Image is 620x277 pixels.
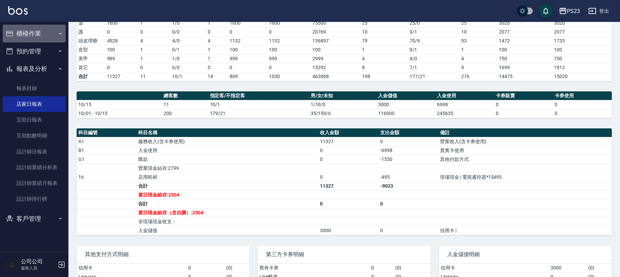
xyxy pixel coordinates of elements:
[170,27,206,36] td: 0 / 0
[267,36,311,45] td: 1132
[585,5,612,17] button: 登出
[3,25,66,42] button: 櫃檯作業
[137,226,318,235] td: 入金儲值
[77,45,105,54] td: 造型
[438,137,612,146] td: 營業收入(含卡券使用)
[266,251,422,258] span: 第三方卡券明細
[5,258,19,272] img: Person
[393,264,431,273] td: ( 0 )
[206,27,228,36] td: 0
[311,27,360,36] td: 20769
[228,36,267,45] td: 1132
[228,45,267,54] td: 100
[497,18,553,27] td: 3020
[139,27,170,36] td: 0
[497,45,553,54] td: 100
[137,190,318,199] td: 當日現金結存:2304
[494,91,553,100] th: 卡券販賣
[208,109,309,118] td: 179/21
[170,45,206,54] td: 0 / 1
[3,175,66,191] a: 設計師業績月報表
[438,173,612,181] td: 現場現金 | 電視遙控器*1$495
[8,6,28,15] img: Logo
[170,18,206,27] td: 1 / 0
[586,264,612,273] td: ( 0 )
[267,27,311,36] td: 0
[267,72,311,81] td: 1030
[376,109,435,118] td: 116000
[311,36,360,45] td: 136897
[460,27,497,36] td: 10
[137,173,318,181] td: 店用耗材
[311,45,360,54] td: 100
[77,109,162,118] td: 10/01 - 10/15
[137,146,318,155] td: 入金使用
[360,63,408,72] td: 8
[206,63,228,72] td: 0
[267,18,311,27] td: 1600
[438,155,612,164] td: 其他付款方式
[137,164,318,173] td: 營業現金結存:2799
[360,27,408,36] td: 10
[378,146,438,155] td: -6998
[408,45,459,54] td: 0 / 1
[105,72,139,81] td: 11327
[77,54,105,63] td: 美甲
[139,54,170,63] td: 1
[408,36,459,45] td: 70 / 9
[360,72,408,81] td: 198
[267,45,311,54] td: 100
[77,173,137,181] td: 16
[552,18,612,27] td: 3020
[318,173,378,181] td: 0
[494,100,553,109] td: 0
[552,72,612,81] td: 15020
[318,128,378,137] th: 收入金額
[105,54,139,63] td: 999
[318,146,378,155] td: 0
[378,199,438,208] td: 0
[170,54,206,63] td: 1 / 0
[408,63,459,72] td: 7 / 1
[408,72,459,81] td: 177/21
[228,54,267,63] td: 999
[137,155,318,164] td: 匯款
[206,72,228,81] td: 14
[318,137,378,146] td: 11327
[137,217,318,226] td: 非現場現金收支：
[3,60,66,78] button: 報表及分析
[208,100,309,109] td: 10/1
[228,18,267,27] td: 1600
[206,54,228,63] td: 1
[309,91,377,100] th: 男/女/未知
[137,199,318,208] td: 合計
[137,181,318,190] td: 合計
[105,63,139,72] td: 0
[378,226,438,235] td: 0
[228,72,267,81] td: 809
[77,63,105,72] td: 其它
[318,155,378,164] td: 0
[439,264,549,273] td: 信用卡
[447,251,604,258] span: 入金儲值明細
[77,18,105,27] td: 染
[378,155,438,164] td: -1530
[139,45,170,54] td: 1
[206,36,228,45] td: 4
[497,54,553,63] td: 750
[552,27,612,36] td: 2077
[497,72,553,81] td: 14475
[139,63,170,72] td: 0
[77,91,612,118] table: a dense table
[309,100,377,109] td: 1/10/0
[378,173,438,181] td: -495
[85,251,241,258] span: 其他支付方式明細
[318,226,378,235] td: 3000
[378,137,438,146] td: 0
[137,208,318,217] td: 當日現金結存（含自購）:2304
[3,144,66,160] a: 設計師日報表
[494,109,553,118] td: 0
[553,91,612,100] th: 卡券使用
[170,36,206,45] td: 4 / 0
[460,18,497,27] td: 25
